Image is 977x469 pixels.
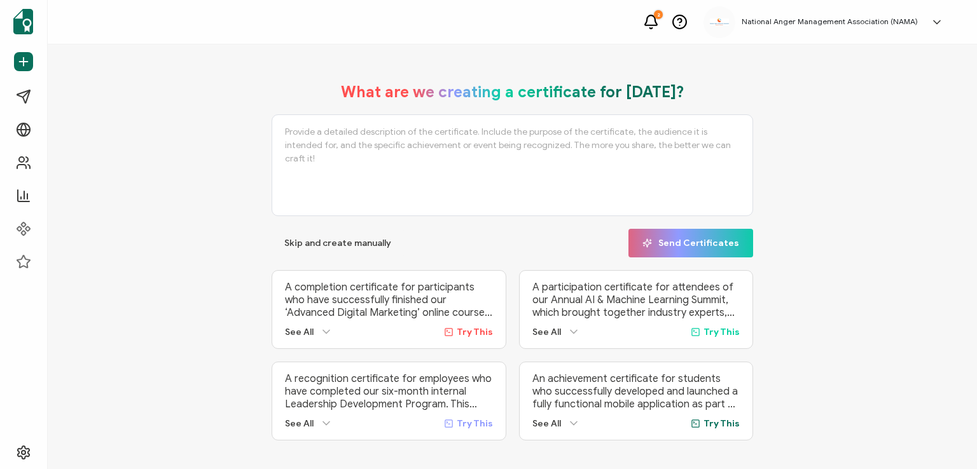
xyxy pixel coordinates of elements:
p: A completion certificate for participants who have successfully finished our ‘Advanced Digital Ma... [285,281,492,319]
span: See All [532,327,561,337]
h5: National Anger Management Association (NAMA) [742,17,918,26]
span: Skip and create manually [284,239,391,248]
span: Try This [703,418,740,429]
span: Try This [457,418,493,429]
span: Send Certificates [642,238,739,248]
img: 3ca2817c-e862-47f7-b2ec-945eb25c4a6c.jpg [710,18,729,25]
span: See All [285,418,314,429]
h1: What are we creating a certificate for [DATE]? [341,83,684,102]
span: Try This [457,327,493,337]
span: See All [285,327,314,337]
p: A participation certificate for attendees of our Annual AI & Machine Learning Summit, which broug... [532,281,740,319]
img: sertifier-logomark-colored.svg [13,9,33,34]
p: A recognition certificate for employees who have completed our six-month internal Leadership Deve... [285,372,492,411]
span: See All [532,418,561,429]
span: Try This [703,327,740,337]
div: 2 [654,10,663,19]
p: An achievement certificate for students who successfully developed and launched a fully functiona... [532,372,740,411]
button: Skip and create manually [272,229,404,257]
button: Send Certificates [628,229,753,257]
